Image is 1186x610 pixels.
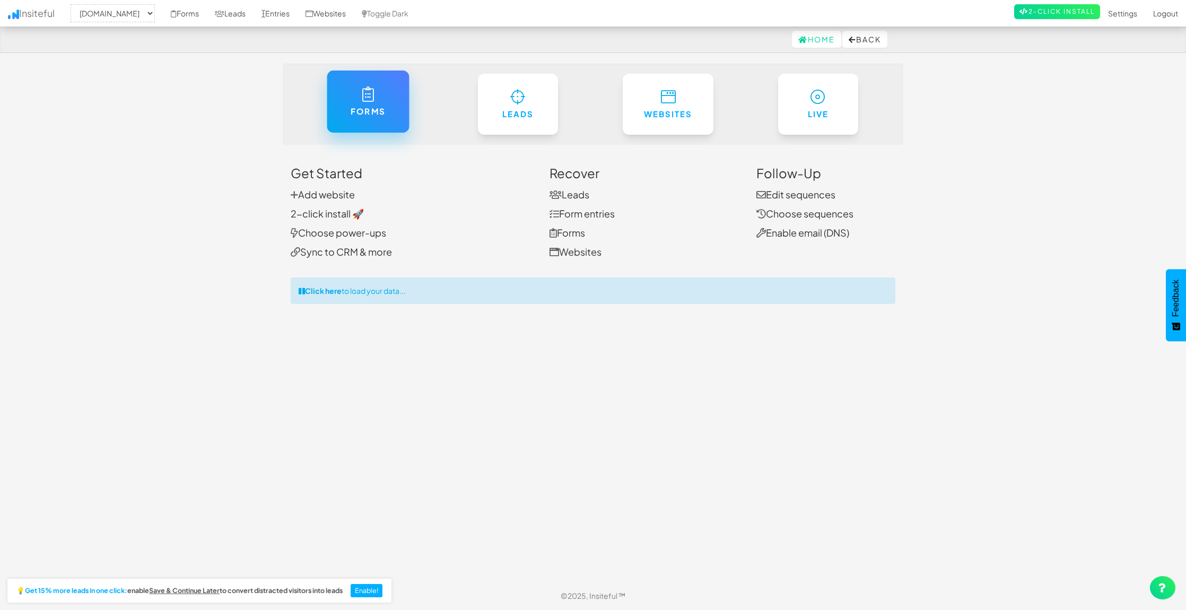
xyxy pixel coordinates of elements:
[623,74,713,135] a: Websites
[778,74,859,135] a: Live
[291,277,895,304] div: to load your data...
[478,74,559,135] a: Leads
[305,286,342,295] strong: Click here
[291,166,534,180] h3: Get Started
[348,107,387,116] h6: Forms
[799,110,838,119] h6: Live
[756,166,896,180] h3: Follow-Up
[25,587,127,595] strong: Get 15% more leads in one click:
[842,31,887,48] button: Back
[1166,269,1186,341] button: Feedback - Show survey
[644,110,692,119] h6: Websites
[550,207,615,220] a: Form entries
[550,226,585,239] a: Forms
[756,226,849,239] a: Enable email (DNS)
[550,188,589,201] a: Leads
[792,31,841,48] a: Home
[550,166,740,180] h3: Recover
[499,110,537,119] h6: Leads
[1171,280,1181,317] span: Feedback
[149,587,220,595] a: Save & Continue Later
[1014,4,1100,19] a: 2-Click Install
[756,207,853,220] a: Choose sequences
[8,10,19,19] img: icon.png
[291,207,364,220] a: 2-click install 🚀
[16,587,343,595] h2: 💡 enable to convert distracted visitors into leads
[291,188,355,201] a: Add website
[291,226,386,239] a: Choose power-ups
[351,584,383,598] button: Enable!
[291,246,392,258] a: Sync to CRM & more
[756,188,835,201] a: Edit sequences
[149,586,220,595] u: Save & Continue Later
[327,71,409,133] a: Forms
[550,246,601,258] a: Websites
